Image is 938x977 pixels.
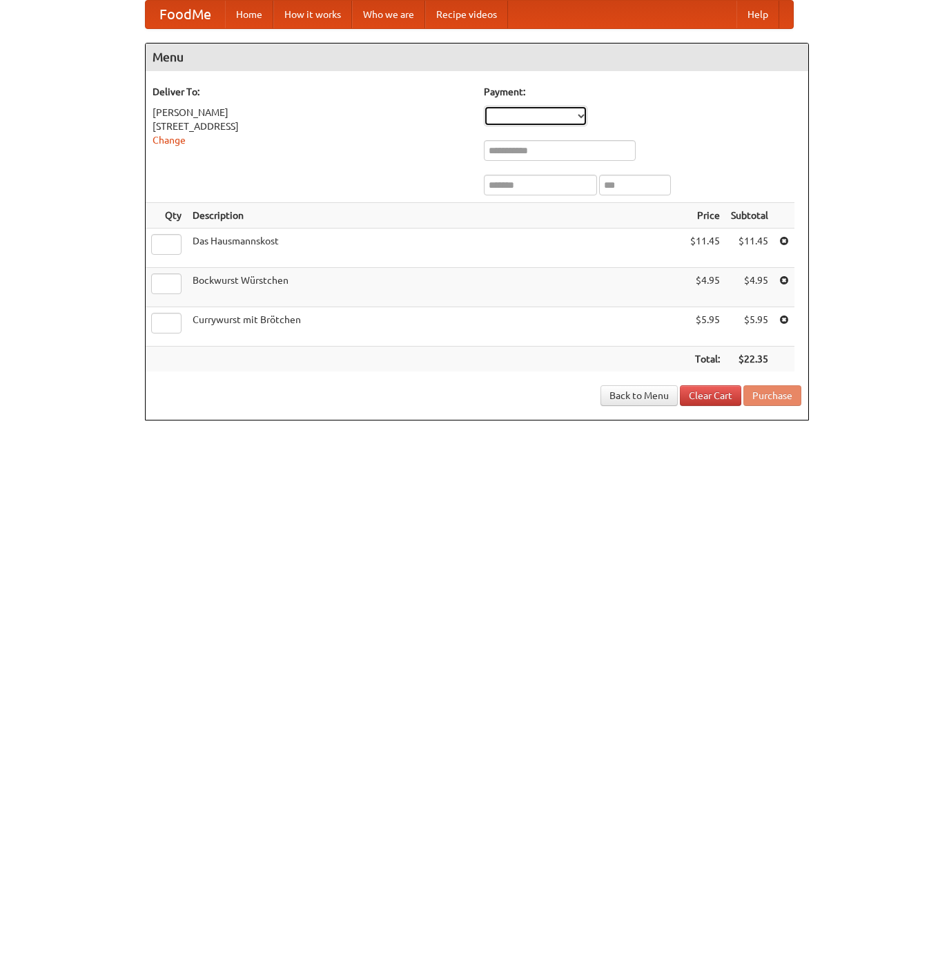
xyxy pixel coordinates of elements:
[146,203,187,229] th: Qty
[600,385,678,406] a: Back to Menu
[685,268,725,307] td: $4.95
[685,347,725,372] th: Total:
[725,268,774,307] td: $4.95
[680,385,741,406] a: Clear Cart
[743,385,801,406] button: Purchase
[187,229,685,268] td: Das Hausmannskost
[736,1,779,28] a: Help
[725,347,774,372] th: $22.35
[685,229,725,268] td: $11.45
[685,307,725,347] td: $5.95
[352,1,425,28] a: Who we are
[146,43,808,71] h4: Menu
[685,203,725,229] th: Price
[273,1,352,28] a: How it works
[725,229,774,268] td: $11.45
[725,203,774,229] th: Subtotal
[425,1,508,28] a: Recipe videos
[187,307,685,347] td: Currywurst mit Brötchen
[225,1,273,28] a: Home
[153,135,186,146] a: Change
[484,85,801,99] h5: Payment:
[153,106,470,119] div: [PERSON_NAME]
[153,119,470,133] div: [STREET_ADDRESS]
[153,85,470,99] h5: Deliver To:
[725,307,774,347] td: $5.95
[146,1,225,28] a: FoodMe
[187,268,685,307] td: Bockwurst Würstchen
[187,203,685,229] th: Description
